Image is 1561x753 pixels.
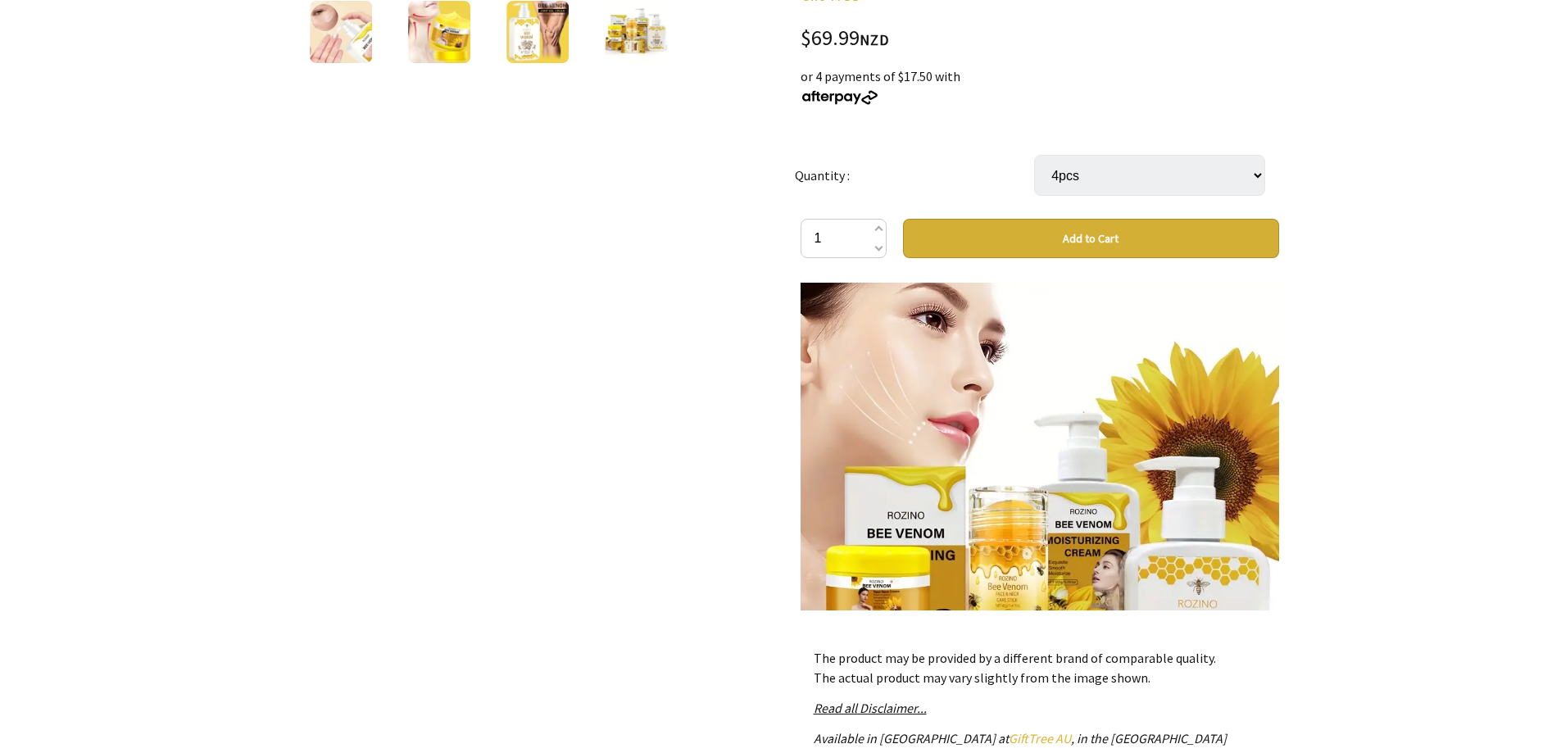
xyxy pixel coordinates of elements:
[84,98,126,109] div: 域名概述
[795,132,1034,219] td: Quantity :
[814,700,927,716] a: Read all Disclaimer...
[46,26,80,39] div: v 4.0.25
[801,66,1279,106] div: or 4 payments of $17.50 with
[814,648,1266,687] p: The product may be provided by a different brand of comparable quality. The actual product may va...
[43,43,166,57] div: 域名: [DOMAIN_NAME]
[185,98,270,109] div: 关键词（按流量）
[408,1,470,63] img: ROZINO Bee Venom Face & Neck Cream Set for Women - Hypoallergenic Moisturizing Skincare Kit for A...
[1009,730,1071,746] a: GiftTree AU
[167,97,180,110] img: tab_keywords_by_traffic_grey.svg
[903,219,1279,258] button: Add to Cart
[66,97,79,110] img: tab_domain_overview_orange.svg
[506,1,569,63] img: ROZINO Bee Venom Face & Neck Cream Set for Women - Hypoallergenic Moisturizing Skincare Kit for A...
[801,28,1279,50] div: $69.99
[860,30,889,49] span: NZD
[26,43,39,57] img: website_grey.svg
[605,1,667,63] img: ROZINO Bee Venom Face & Neck Cream Set for Women - Hypoallergenic Moisturizing Skincare Kit for A...
[310,1,372,63] img: ROZINO Bee Venom Face & Neck Cream Set for Women - Hypoallergenic Moisturizing Skincare Kit for A...
[801,90,879,105] img: Afterpay
[26,26,39,39] img: logo_orange.svg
